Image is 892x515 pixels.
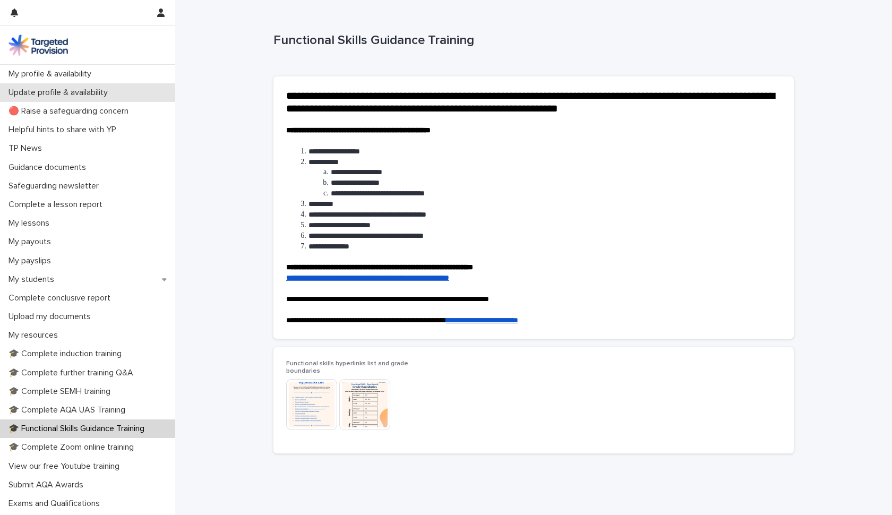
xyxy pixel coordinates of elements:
[4,499,108,509] p: Exams and Qualifications
[4,461,128,471] p: View our free Youtube training
[4,312,99,322] p: Upload my documents
[4,442,142,452] p: 🎓 Complete Zoom online training
[4,405,134,415] p: 🎓 Complete AQA UAS Training
[4,181,107,191] p: Safeguarding newsletter
[4,88,116,98] p: Update profile & availability
[4,330,66,340] p: My resources
[4,349,130,359] p: 🎓 Complete induction training
[4,143,50,153] p: TP News
[4,106,137,116] p: 🔴 Raise a safeguarding concern
[4,237,59,247] p: My payouts
[4,69,100,79] p: My profile & availability
[4,293,119,303] p: Complete conclusive report
[8,35,68,56] img: M5nRWzHhSzIhMunXDL62
[4,125,125,135] p: Helpful hints to share with YP
[4,218,58,228] p: My lessons
[4,368,142,378] p: 🎓 Complete further training Q&A
[4,424,153,434] p: 🎓 Functional Skills Guidance Training
[4,200,111,210] p: Complete a lesson report
[273,33,790,48] p: Functional Skills Guidance Training
[4,274,63,285] p: My students
[4,480,92,490] p: Submit AQA Awards
[4,256,59,266] p: My payslips
[286,360,408,374] span: Functional skills hyperlinks list and grade boundaries
[4,387,119,397] p: 🎓 Complete SEMH training
[4,162,95,173] p: Guidance documents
